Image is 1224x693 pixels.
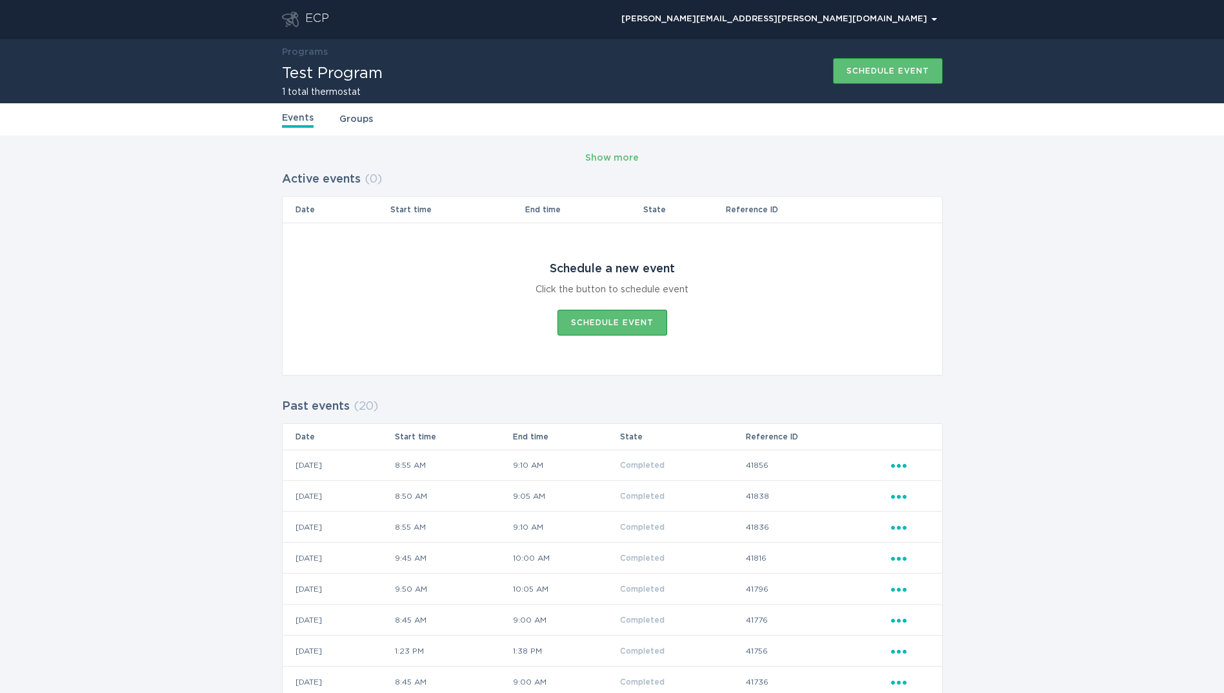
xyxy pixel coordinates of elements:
[283,636,394,667] td: [DATE]
[283,197,942,223] tr: Table Headers
[394,481,512,512] td: 8:50 AM
[620,554,665,562] span: Completed
[616,10,943,29] div: Popover menu
[512,636,619,667] td: 1:38 PM
[620,461,665,469] span: Completed
[891,644,929,658] div: Popover menu
[512,543,619,574] td: 10:00 AM
[536,283,688,297] div: Click the button to schedule event
[745,543,890,574] td: 41816
[394,636,512,667] td: 1:23 PM
[745,424,890,450] th: Reference ID
[283,197,390,223] th: Date
[283,424,394,450] th: Date
[512,450,619,481] td: 9:10 AM
[745,512,890,543] td: 41836
[394,450,512,481] td: 8:55 AM
[512,481,619,512] td: 9:05 AM
[643,197,725,223] th: State
[745,450,890,481] td: 41856
[283,574,394,605] td: [DATE]
[305,12,329,27] div: ECP
[512,512,619,543] td: 9:10 AM
[891,551,929,565] div: Popover menu
[525,197,643,223] th: End time
[745,481,890,512] td: 41838
[585,148,639,168] button: Show more
[891,675,929,689] div: Popover menu
[620,647,665,655] span: Completed
[585,151,639,165] div: Show more
[365,174,382,185] span: ( 0 )
[394,543,512,574] td: 9:45 AM
[283,512,942,543] tr: 500b4c297c7f41c2a98eda9bb4f1af11
[283,543,942,574] tr: 124d7b07c7054d2f96e4971e3cdf5ea0
[557,310,667,336] button: Schedule event
[571,319,654,326] div: Schedule event
[283,481,394,512] td: [DATE]
[833,58,943,84] button: Schedule event
[283,605,394,636] td: [DATE]
[282,111,314,128] a: Events
[283,424,942,450] tr: Table Headers
[283,512,394,543] td: [DATE]
[282,395,350,418] h2: Past events
[891,613,929,627] div: Popover menu
[282,48,328,57] a: Programs
[620,523,665,531] span: Completed
[394,424,512,450] th: Start time
[620,678,665,686] span: Completed
[891,489,929,503] div: Popover menu
[394,605,512,636] td: 8:45 AM
[282,66,383,81] h1: Test Program
[283,450,942,481] tr: ff5eb5fa6d9e4eb7b012ec38a2aab354
[620,616,665,624] span: Completed
[354,401,378,412] span: ( 20 )
[282,12,299,27] button: Go to dashboard
[283,636,942,667] tr: 62737019fca845c4bbea1aaa905f551a
[745,574,890,605] td: 41796
[512,605,619,636] td: 9:00 AM
[394,574,512,605] td: 9:50 AM
[512,424,619,450] th: End time
[512,574,619,605] td: 10:05 AM
[745,636,890,667] td: 41756
[891,582,929,596] div: Popover menu
[619,424,745,450] th: State
[616,10,943,29] button: Open user account details
[891,458,929,472] div: Popover menu
[283,481,942,512] tr: a414279612ec4df4a7fd8fc1b344af5d
[550,262,675,276] div: Schedule a new event
[725,197,890,223] th: Reference ID
[620,492,665,500] span: Completed
[620,585,665,593] span: Completed
[283,543,394,574] td: [DATE]
[282,168,361,191] h2: Active events
[282,88,383,97] h2: 1 total thermostat
[847,67,929,75] div: Schedule event
[283,574,942,605] tr: 07796191ee8e4a8aa8eb89daeeb6f67a
[339,112,373,126] a: Groups
[283,450,394,481] td: [DATE]
[745,605,890,636] td: 41776
[621,15,937,23] div: [PERSON_NAME][EMAIL_ADDRESS][PERSON_NAME][DOMAIN_NAME]
[390,197,524,223] th: Start time
[394,512,512,543] td: 8:55 AM
[283,605,942,636] tr: 210df60dd48748639b6a86024fc316c9
[891,520,929,534] div: Popover menu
